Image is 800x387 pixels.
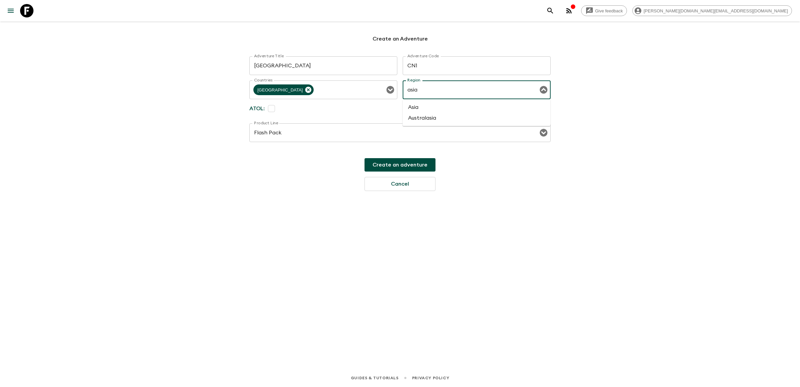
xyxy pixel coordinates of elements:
textarea: [GEOGRAPHIC_DATA] [254,62,393,70]
button: search adventures [544,4,557,17]
li: Australasia [403,113,551,123]
button: Open [539,128,548,137]
button: Create an adventure [365,158,435,172]
button: menu [4,4,17,17]
div: [GEOGRAPHIC_DATA] [253,84,314,95]
a: Privacy Policy [412,374,449,382]
li: Asia [403,102,551,113]
span: Give feedback [591,8,627,13]
label: Adventure Code [407,53,439,59]
p: Create an Adventure [249,35,551,43]
div: [PERSON_NAME][DOMAIN_NAME][EMAIL_ADDRESS][DOMAIN_NAME] [632,5,792,16]
button: Open [386,85,395,94]
a: Give feedback [581,5,627,16]
label: Product Line [254,120,278,126]
p: ATOL: [249,99,265,118]
button: Close [539,85,548,94]
a: Guides & Tutorials [351,374,399,382]
label: Adventure Title [254,53,284,59]
span: [PERSON_NAME][DOMAIN_NAME][EMAIL_ADDRESS][DOMAIN_NAME] [640,8,792,13]
a: Cancel [365,177,435,191]
label: Countries [254,77,272,83]
label: Region [407,77,421,83]
span: [GEOGRAPHIC_DATA] [253,86,307,94]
